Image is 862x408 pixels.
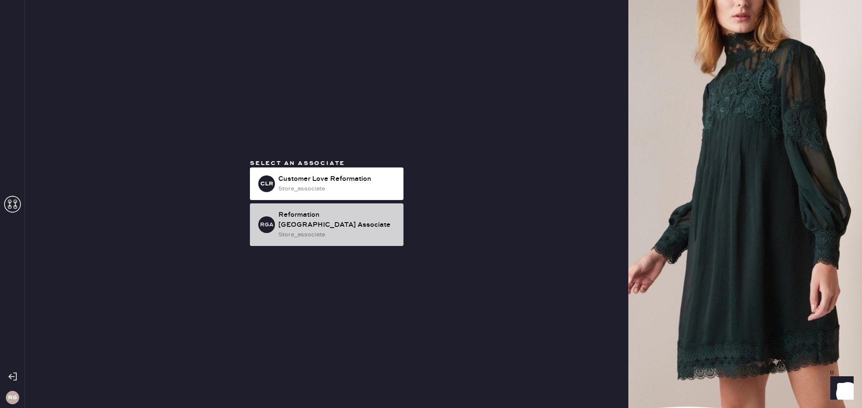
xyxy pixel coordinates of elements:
[278,210,397,230] div: Reformation [GEOGRAPHIC_DATA] Associate
[278,184,397,193] div: store_associate
[260,181,273,187] h3: CLR
[278,230,397,239] div: store_associate
[8,395,17,400] h3: RG
[250,160,345,167] span: Select an associate
[278,174,397,184] div: Customer Love Reformation
[822,370,858,406] iframe: Front Chat
[260,222,274,228] h3: RGA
